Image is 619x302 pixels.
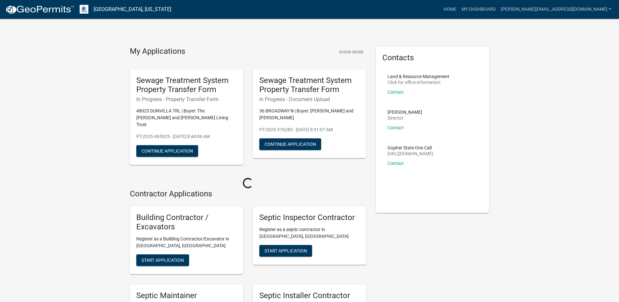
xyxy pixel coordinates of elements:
[388,145,433,150] p: Gopher State One Call
[388,74,449,79] p: Land & Resource Management
[259,291,360,300] h5: Septic Installer Contractor
[136,108,237,128] p: 48023 DUNVILLA TRL | Buyer: The [PERSON_NAME] and [PERSON_NAME] Living Trust
[264,248,307,253] span: Start Application
[136,133,237,140] p: PT-2025-465925 - [DATE] 8:44:06 AM
[259,138,321,150] button: Continue Application
[388,80,449,85] p: Click for office information:
[259,76,360,95] h5: Sewage Treatment System Property Transfer Form
[141,257,184,262] span: Start Application
[259,226,360,240] p: Register as a septic contractor in [GEOGRAPHIC_DATA], [GEOGRAPHIC_DATA]
[94,4,171,15] a: [GEOGRAPHIC_DATA], [US_STATE]
[388,161,404,166] a: Contact
[336,47,366,57] button: Show More
[459,3,498,16] a: My Dashboard
[136,254,189,266] button: Start Application
[136,291,237,300] h5: Septic Maintainer
[136,213,237,232] h5: Building Contractor / Excavators
[136,236,237,249] p: Register as a Building Contractor/Excavator in [GEOGRAPHIC_DATA], [GEOGRAPHIC_DATA]
[388,151,433,156] p: [URL][DOMAIN_NAME]
[136,96,237,102] h6: In Progress - Property Transfer Form
[388,125,404,130] a: Contact
[130,189,366,199] h4: Contractor Applications
[259,96,360,102] h6: In Progress - Document Upload
[441,3,459,16] a: Home
[259,126,360,133] p: PT-2025-376285 - [DATE] 8:31:07 AM
[388,116,422,120] p: Director
[130,47,185,56] h4: My Applications
[80,5,88,14] img: Otter Tail County, Minnesota
[382,53,483,63] h5: Contacts
[136,76,237,95] h5: Sewage Treatment System Property Transfer Form
[388,89,404,95] a: Contact
[259,245,312,257] button: Start Application
[388,110,422,114] p: [PERSON_NAME]
[259,108,360,121] p: 36 BROADWAY N | Buyer: [PERSON_NAME] and [PERSON_NAME]
[136,145,198,157] button: Continue Application
[498,3,614,16] a: [PERSON_NAME][EMAIL_ADDRESS][DOMAIN_NAME]
[259,213,360,222] h5: Septic Inspector Contractor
